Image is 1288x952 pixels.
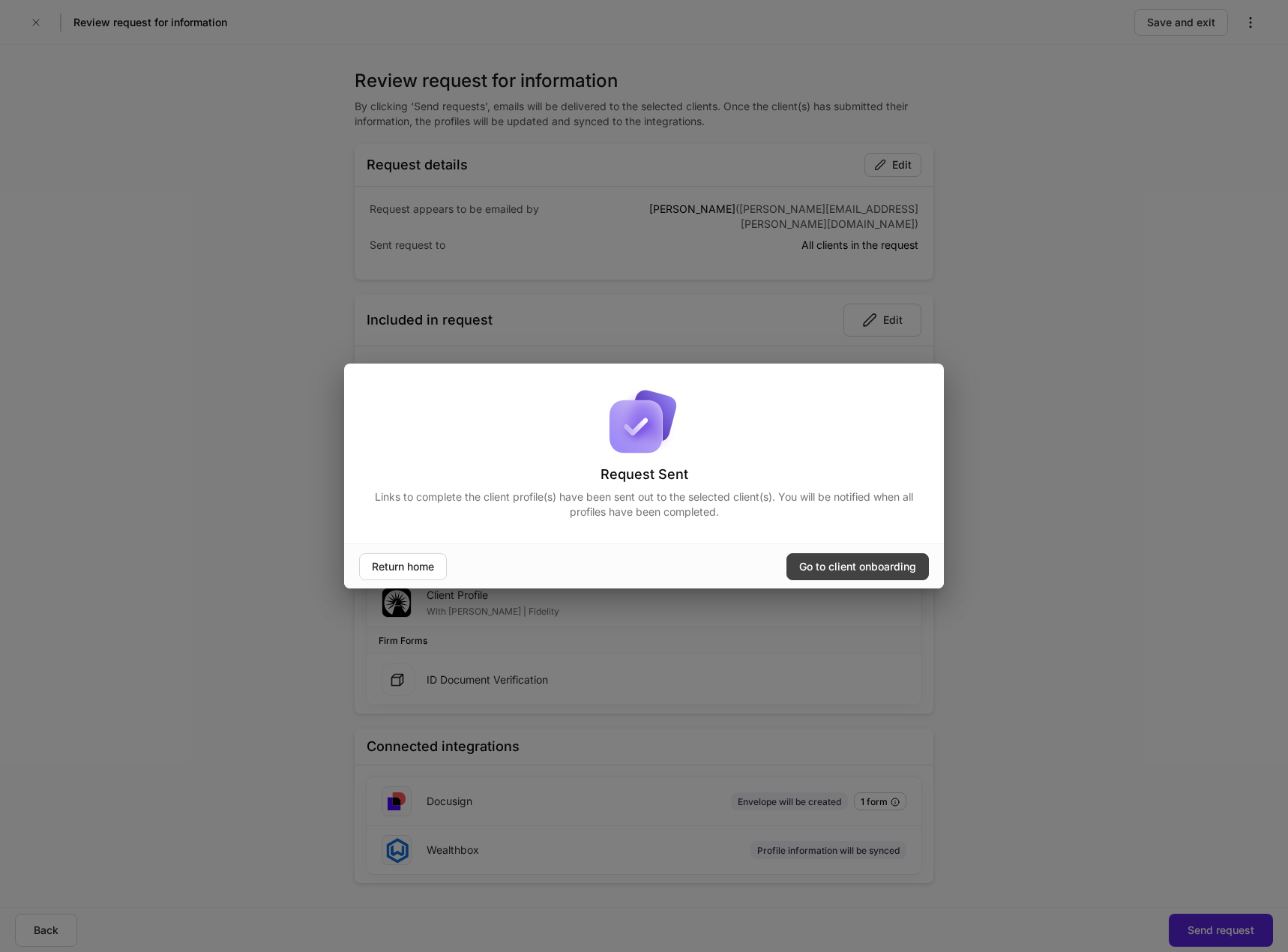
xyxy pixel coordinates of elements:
button: Return home [359,553,447,580]
h4: Request Sent [601,466,688,483]
div: Go to client onboarding [799,559,916,574]
p: Links to complete the client profile(s) have been sent out to the selected client(s). You will be... [362,489,926,519]
button: Go to client onboarding [786,553,929,580]
div: Return home [372,559,434,574]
